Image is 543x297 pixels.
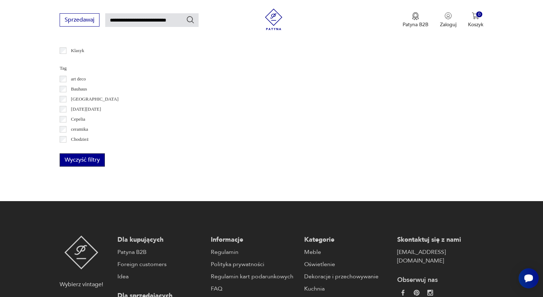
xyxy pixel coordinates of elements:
[211,248,297,256] a: Regulamin
[211,272,297,281] a: Regulamin kart podarunkowych
[304,248,390,256] a: Meble
[412,12,419,20] img: Ikona medalu
[468,21,483,28] p: Koszyk
[71,47,84,55] p: Klasyk
[71,75,86,83] p: art deco
[304,260,390,269] a: Oświetlenie
[304,236,390,244] p: Kategorie
[440,12,456,28] button: Zaloguj
[304,272,390,281] a: Dekoracje i przechowywanie
[400,290,406,296] img: da9060093f698e4c3cedc1453eec5031.webp
[304,284,390,293] a: Kuchnia
[468,12,483,28] button: 0Koszyk
[397,236,483,244] p: Skontaktuj się z nami
[71,85,87,93] p: Bauhaus
[397,248,483,265] a: [EMAIL_ADDRESS][DOMAIN_NAME]
[211,236,297,244] p: Informacje
[60,18,99,23] a: Sprzedawaj
[403,12,428,28] a: Ikona medaluPatyna B2B
[117,272,204,281] a: Idea
[117,260,204,269] a: Foreign customers
[211,260,297,269] a: Polityka prywatności
[263,9,284,30] img: Patyna - sklep z meblami i dekoracjami vintage
[414,290,419,296] img: 37d27d81a828e637adc9f9cb2e3d3a8a.webp
[60,13,99,27] button: Sprzedawaj
[71,95,119,103] p: [GEOGRAPHIC_DATA]
[117,248,204,256] a: Patyna B2B
[60,280,103,289] p: Wybierz vintage!
[117,236,204,244] p: Dla kupujących
[60,153,105,167] button: Wyczyść filtry
[403,12,428,28] button: Patyna B2B
[71,145,88,153] p: Ćmielów
[60,64,148,72] p: Tag
[64,236,98,269] img: Patyna - sklep z meblami i dekoracjami vintage
[427,290,433,296] img: c2fd9cf7f39615d9d6839a72ae8e59e5.webp
[403,21,428,28] p: Patyna B2B
[71,115,85,123] p: Cepelia
[71,135,89,143] p: Chodzież
[440,21,456,28] p: Zaloguj
[472,12,479,19] img: Ikona koszyka
[71,125,88,133] p: ceramika
[476,11,482,18] div: 0
[186,15,195,24] button: Szukaj
[71,105,101,113] p: [DATE][DATE]
[519,268,539,288] iframe: Smartsupp widget button
[445,12,452,19] img: Ikonka użytkownika
[397,276,483,284] p: Obserwuj nas
[211,284,297,293] a: FAQ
